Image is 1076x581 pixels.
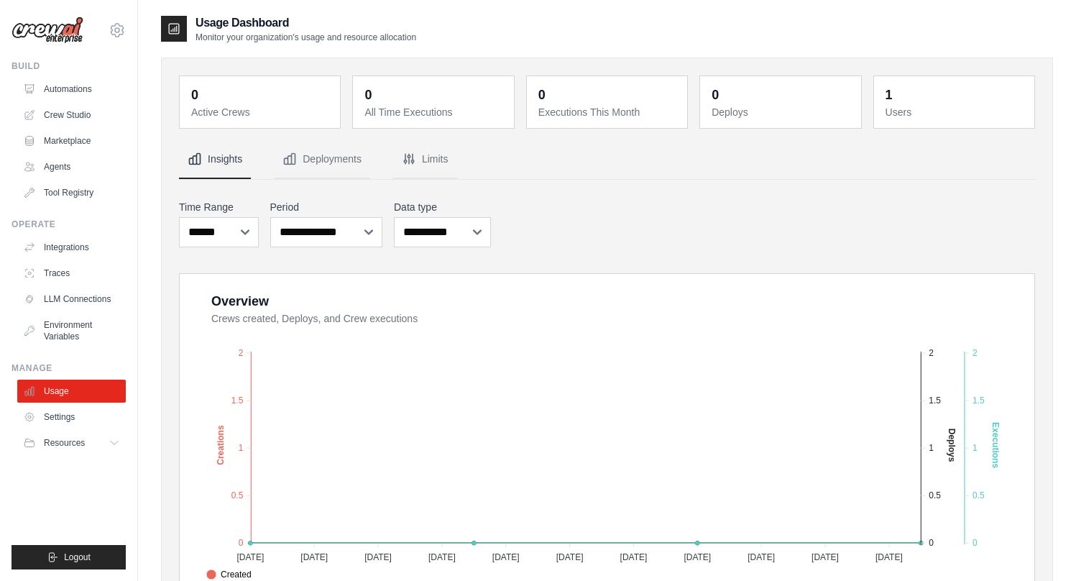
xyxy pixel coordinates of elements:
dt: All Time Executions [364,105,505,119]
text: Executions [990,422,1001,468]
tspan: 1 [972,443,978,453]
div: 0 [364,85,372,105]
label: Data type [394,200,491,214]
dt: Executions This Month [538,105,679,119]
tspan: 1.5 [231,395,244,406]
label: Period [270,200,383,214]
dt: Deploys [712,105,852,119]
a: Traces [17,262,126,285]
tspan: [DATE] [556,552,584,562]
dt: Users [886,105,1026,119]
button: Logout [12,545,126,569]
div: 1 [886,85,893,105]
tspan: 0 [929,538,934,548]
a: Usage [17,380,126,403]
h2: Usage Dashboard [196,14,416,32]
p: Monitor your organization's usage and resource allocation [196,32,416,43]
tspan: 1.5 [972,395,985,406]
tspan: [DATE] [364,552,392,562]
tspan: 2 [929,348,934,358]
div: 0 [191,85,198,105]
tspan: 1 [929,443,934,453]
tspan: [DATE] [492,552,520,562]
div: Build [12,60,126,72]
span: Created [206,568,252,581]
tspan: [DATE] [748,552,775,562]
div: 0 [712,85,719,105]
span: Logout [64,552,91,563]
tspan: [DATE] [811,552,839,562]
a: Tool Registry [17,181,126,204]
button: Resources [17,431,126,454]
span: Resources [44,437,85,449]
button: Insights [179,140,251,179]
tspan: [DATE] [236,552,264,562]
tspan: 0.5 [929,490,941,500]
div: Manage [12,362,126,374]
div: Overview [211,291,269,311]
div: Operate [12,219,126,230]
tspan: 0 [972,538,978,548]
tspan: 1.5 [929,395,941,406]
tspan: 2 [239,348,244,358]
button: Limits [393,140,457,179]
tspan: 1 [239,443,244,453]
div: 0 [538,85,546,105]
a: Crew Studio [17,104,126,127]
tspan: 0.5 [231,490,244,500]
label: Time Range [179,200,259,214]
tspan: 2 [972,348,978,358]
img: Logo [12,17,83,44]
a: Agents [17,155,126,178]
a: Settings [17,406,126,429]
tspan: [DATE] [684,552,711,562]
a: Integrations [17,236,126,259]
dt: Crews created, Deploys, and Crew executions [211,311,1017,326]
text: Creations [216,425,226,465]
tspan: [DATE] [875,552,903,562]
a: LLM Connections [17,288,126,311]
tspan: [DATE] [428,552,456,562]
a: Marketplace [17,129,126,152]
button: Deployments [274,140,370,179]
text: Deploys [947,429,957,462]
a: Automations [17,78,126,101]
tspan: [DATE] [300,552,328,562]
tspan: 0 [239,538,244,548]
a: Environment Variables [17,314,126,348]
tspan: 0.5 [972,490,985,500]
nav: Tabs [179,140,1035,179]
tspan: [DATE] [620,552,648,562]
dt: Active Crews [191,105,331,119]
